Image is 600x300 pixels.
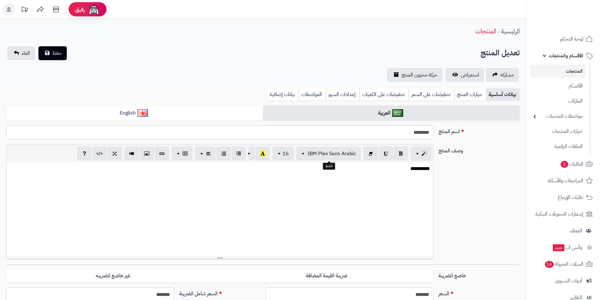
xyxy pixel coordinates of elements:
[409,88,454,101] a: تخفيضات على السعر
[570,226,582,235] span: العملاء
[481,47,520,59] h2: تعديل المنتج
[558,193,583,202] span: طلبات الإرجاع
[299,88,326,101] a: المواصفات
[530,65,586,78] a: المنتجات
[75,6,85,13] span: رفيق
[454,88,486,101] a: خيارات المنتج
[530,207,596,222] a: إشعارات التحويلات البنكية
[530,223,596,238] a: العملاء
[52,49,62,57] span: حفظ
[296,147,361,161] button: IBM Plex Sans Arabic
[530,94,586,108] a: الماركات
[283,150,289,157] span: 16
[530,140,586,153] a: الملفات الرقمية
[436,287,522,297] label: السعر
[6,269,220,282] label: غير خاضع للضريبه
[7,46,35,60] a: الغاء
[22,49,30,57] span: الغاء
[137,109,148,117] img: English
[549,51,583,60] span: الأقسام والمنتجات
[530,125,586,138] a: خيارات المنتجات
[387,68,443,82] a: حركة مخزون المنتج
[530,273,596,288] a: أدوات التسويق
[500,71,514,79] span: مشاركه
[308,150,356,157] span: IBM Plex Sans Arabic
[17,3,32,17] a: تحديثات المنصة
[545,261,554,268] span: 14
[530,190,596,205] a: طلبات الإرجاع
[553,244,564,251] span: جديد
[501,26,520,36] a: الرئيسية
[323,163,335,170] div: الخط
[530,173,596,188] a: المراجعات والأسئلة
[436,269,522,280] label: خاضع للضريبة
[555,276,582,285] span: أدوات التسويق
[486,88,520,101] a: بيانات أساسية
[6,105,263,121] a: English
[436,125,522,135] label: اسم المنتج
[446,68,484,82] a: استعراض
[548,176,583,185] span: المراجعات والأسئلة
[220,269,433,282] label: ضريبة القيمة المضافة
[263,105,520,121] a: العربية
[530,31,596,47] a: لوحة التحكم
[530,79,586,93] a: الأقسام
[486,68,519,82] a: مشاركه
[552,243,582,252] span: وآتس آب
[557,16,594,29] img: logo-2.png
[560,160,583,168] span: الطلبات
[88,3,100,16] img: ai-face.png
[177,287,263,297] label: السعر شامل الضريبة
[561,161,568,168] span: 2
[560,35,583,43] span: لوحة التحكم
[326,88,359,101] a: إعدادات السيو
[392,109,403,117] img: العربية
[272,147,294,161] button: 16
[535,210,583,218] span: إشعارات التحويلات البنكية
[530,110,586,123] a: مواصفات المنتجات
[436,144,522,155] label: وصف المنتج
[530,156,596,172] a: الطلبات2
[38,46,67,60] button: حفظ
[267,88,299,101] a: بيانات إضافية
[402,71,437,79] span: حركة مخزون المنتج
[359,88,409,101] a: تخفيضات على الكميات
[530,240,596,255] a: وآتس آبجديد
[475,26,496,36] a: المنتجات
[461,71,479,79] span: استعراض
[530,257,596,272] a: السلات المتروكة14
[544,260,583,269] span: السلات المتروكة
